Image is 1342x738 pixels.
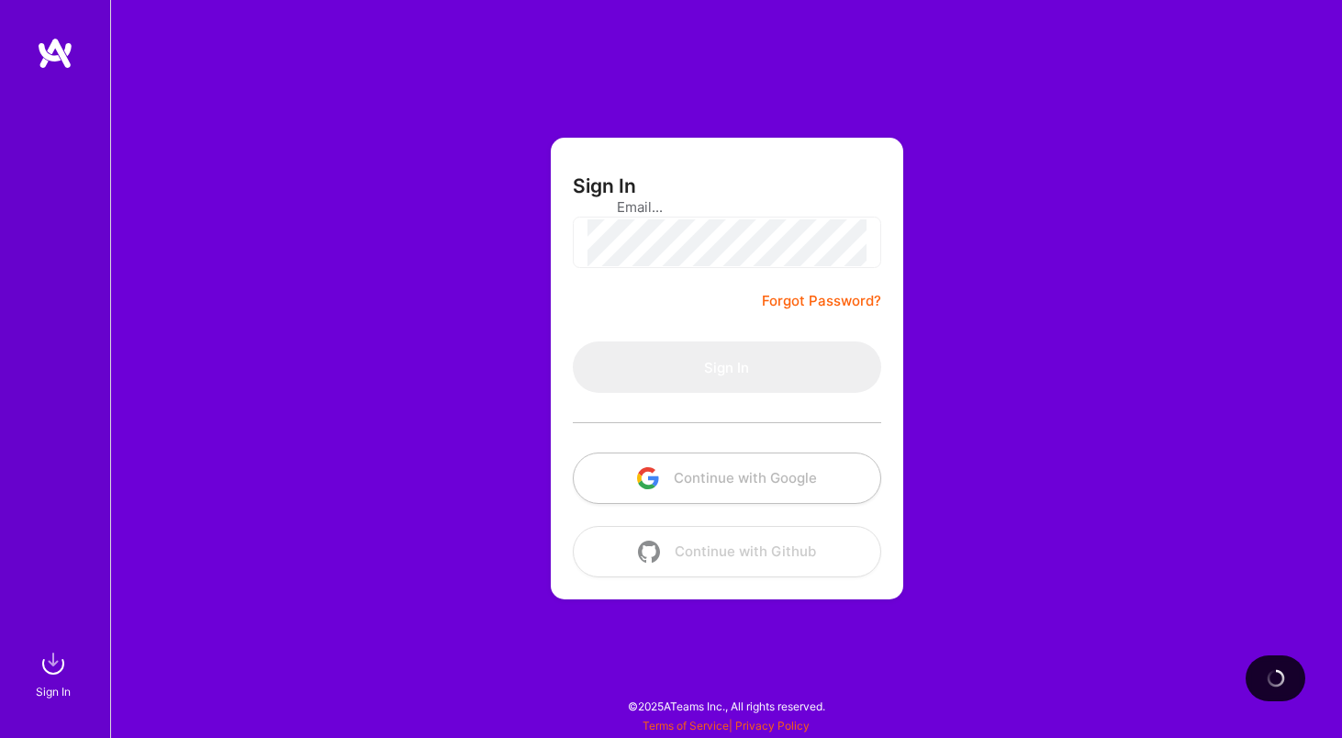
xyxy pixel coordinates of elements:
img: icon [637,467,659,489]
span: | [643,719,810,732]
img: logo [37,37,73,70]
a: Terms of Service [643,719,729,732]
img: icon [638,541,660,563]
a: sign inSign In [39,645,72,701]
div: © 2025 ATeams Inc., All rights reserved. [110,683,1342,729]
button: Continue with Github [573,526,881,577]
button: Sign In [573,341,881,393]
img: sign in [35,645,72,682]
div: Sign In [36,682,71,701]
a: Privacy Policy [735,719,810,732]
button: Continue with Google [573,453,881,504]
h3: Sign In [573,174,636,197]
a: Forgot Password? [762,290,881,312]
img: loading [1264,666,1287,689]
input: Email... [617,184,837,230]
